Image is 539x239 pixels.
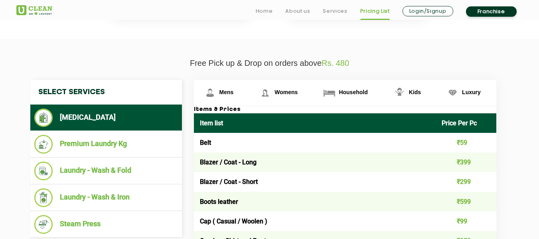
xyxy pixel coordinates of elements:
[339,89,367,95] span: Household
[30,80,182,105] h4: Select Services
[219,89,234,95] span: Mens
[360,6,390,16] a: Pricing List
[436,152,496,172] td: ₹399
[34,135,53,154] img: Premium Laundry Kg
[16,5,52,15] img: UClean Laundry and Dry Cleaning
[194,211,436,231] td: Cap ( Casual / Woolen )
[194,152,436,172] td: Blazer / Coat - Long
[322,86,336,100] img: Household
[436,192,496,211] td: ₹599
[436,211,496,231] td: ₹99
[436,133,496,152] td: ₹59
[34,215,178,234] li: Steam Press
[34,162,178,180] li: Laundry - Wash & Fold
[34,215,53,234] img: Steam Press
[393,86,407,100] img: Kids
[285,6,310,16] a: About us
[194,133,436,152] td: Belt
[34,188,53,207] img: Laundry - Wash & Iron
[34,135,178,154] li: Premium Laundry Kg
[194,172,436,192] td: Blazer / Coat - Short
[258,86,272,100] img: Womens
[436,113,496,133] th: Price Per Pc
[34,109,178,127] li: [MEDICAL_DATA]
[466,6,517,17] a: Franchise
[16,59,523,68] p: Free Pick up & Drop on orders above
[203,86,217,100] img: Mens
[403,6,453,16] a: Login/Signup
[34,162,53,180] img: Laundry - Wash & Fold
[256,6,273,16] a: Home
[34,188,178,207] li: Laundry - Wash & Iron
[323,6,347,16] a: Services
[194,106,496,113] h3: Items & Prices
[34,109,53,127] img: Dry Cleaning
[436,172,496,192] td: ₹299
[409,89,421,95] span: Kids
[462,89,481,95] span: Luxury
[446,86,460,100] img: Luxury
[194,192,436,211] td: Boots leather
[322,59,349,67] span: Rs. 480
[194,113,436,133] th: Item list
[274,89,298,95] span: Womens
